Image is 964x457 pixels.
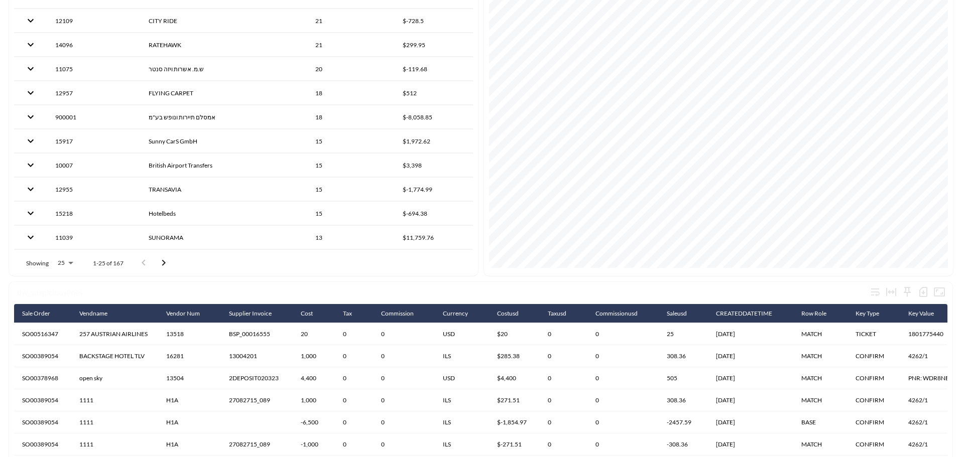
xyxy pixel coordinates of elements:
div: Toggle table layout between fixed and auto (default: auto) [883,284,899,300]
th: 900001 [47,105,141,129]
th: 15 [307,202,395,225]
th: 25 [659,323,708,345]
th: 27082715_089 [221,433,293,455]
th: 257 AUSTRIAN AIRLINES [71,323,158,345]
th: 13 [307,226,395,249]
th: 1,000 [293,389,335,411]
span: Vendname [79,308,120,320]
th: 13504 [158,367,221,389]
th: 21 [307,9,395,33]
th: 15 [307,154,395,177]
th: H1A [158,411,221,433]
th: 0 [540,367,587,389]
th: FLYING CARPET [141,81,308,105]
th: BASE [793,411,848,433]
span: Row Role [801,308,839,320]
th: 08/02/2023 [708,345,793,367]
th: -2457.59 [659,411,708,433]
th: MATCH [793,389,848,411]
th: $3,398 [395,154,473,177]
div: dw_suspiciouslines [17,287,867,297]
th: MATCH [793,367,848,389]
span: Costusd [497,308,532,320]
span: Key Type [856,308,892,320]
th: 22/03/2023 [708,389,793,411]
th: $‎-8,058.85 [395,105,473,129]
th: 0 [373,345,435,367]
th: $‎-271.51 [489,433,540,455]
th: 12957 [47,81,141,105]
th: ILS [435,411,489,433]
th: 0 [373,367,435,389]
div: Commissionusd [595,308,638,320]
div: Cost [301,308,313,320]
div: Saleusd [667,308,687,320]
th: SO00389054 [14,411,71,433]
th: $‎-728.5 [395,9,473,33]
th: 0 [587,367,659,389]
th: ‎-1,000 [293,433,335,455]
th: 0 [540,433,587,455]
div: CREATEDDATETIME [716,308,772,320]
th: CONFIRM [848,389,900,411]
th: MATCH [793,323,848,345]
span: Cost [301,308,326,320]
th: $‎-694.38 [395,202,473,225]
th: 1,000 [293,345,335,367]
th: 1111 [71,389,158,411]
th: 308.36 [659,345,708,367]
div: Currency [443,308,468,320]
th: USD [435,367,489,389]
div: Supplier Invoice [229,308,272,320]
th: CONFIRM [848,367,900,389]
th: 12955 [47,178,141,201]
th: $4,400 [489,367,540,389]
th: 08/02/2023 [708,411,793,433]
th: SO00378968 [14,367,71,389]
th: 27082715_089 [221,389,293,411]
th: 2DEPOSIT020323 [221,367,293,389]
span: Saleusd [667,308,700,320]
th: CONFIRM [848,433,900,455]
div: Taxusd [548,308,566,320]
th: $299.95 [395,33,473,57]
div: Vendname [79,308,107,320]
th: 0 [587,345,659,367]
th: $20 [489,323,540,345]
th: 0 [540,389,587,411]
th: TICKET [848,323,900,345]
div: Vendor Num [166,308,200,320]
th: $‎-1,774.99 [395,178,473,201]
th: $11,759.76 [395,226,473,249]
th: 4,400 [293,367,335,389]
th: 0 [540,323,587,345]
span: Commission [381,308,427,320]
button: expand row [22,12,39,29]
th: BACKSTAGE HOTEL TLV [71,345,158,367]
th: 22/03/2023 [708,433,793,455]
th: 0 [335,367,373,389]
th: British Airport Transfers [141,154,308,177]
button: expand row [22,36,39,53]
th: 0 [587,389,659,411]
div: Costusd [497,308,519,320]
th: 505 [659,367,708,389]
th: -308.36 [659,433,708,455]
th: 21 [307,33,395,57]
div: Sale Order [22,308,50,320]
p: Showing [26,259,49,267]
button: expand row [22,60,39,77]
th: SUNORAMA [141,226,308,249]
th: 11039 [47,226,141,249]
th: ש.מ. אשרות ויזה סנטר [141,57,308,81]
th: 0 [335,433,373,455]
button: Fullscreen [931,284,947,300]
span: Sale Order [22,308,63,320]
th: 05/03/2024 [708,323,793,345]
p: 1-25 of 167 [93,259,124,267]
th: 18 [307,81,395,105]
th: SO00516347 [14,323,71,345]
div: Key Type [856,308,879,320]
span: Commissionusd [595,308,651,320]
th: 01/02/2023 [708,367,793,389]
